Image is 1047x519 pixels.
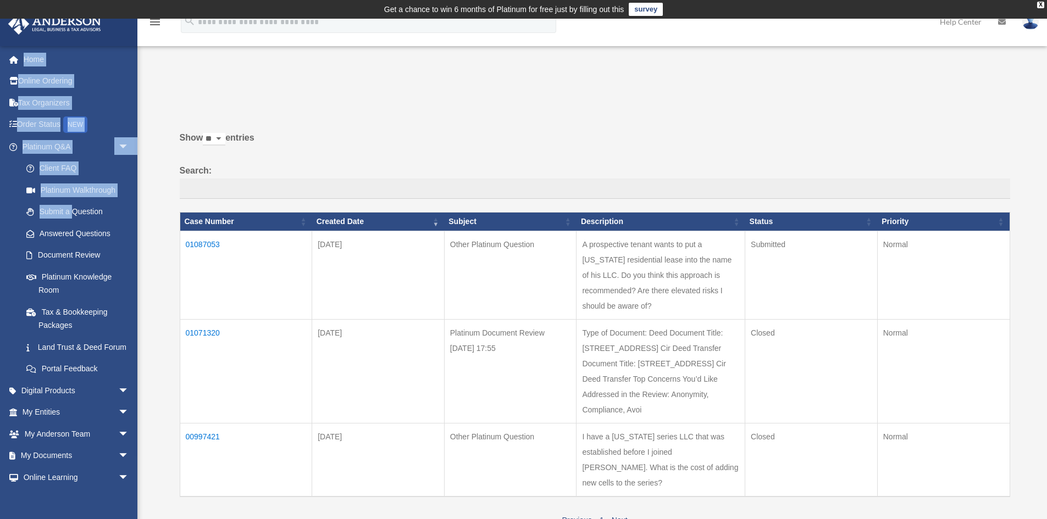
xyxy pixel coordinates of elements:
[877,423,1010,496] td: Normal
[877,213,1010,231] th: Priority: activate to sort column ascending
[15,244,140,266] a: Document Review
[5,13,104,35] img: Anderson Advisors Platinum Portal
[15,358,140,380] a: Portal Feedback
[745,213,878,231] th: Status: activate to sort column ascending
[1037,2,1044,8] div: close
[312,231,445,319] td: [DATE]
[180,163,1010,199] label: Search:
[745,319,878,423] td: Closed
[1022,14,1039,30] img: User Pic
[312,319,445,423] td: [DATE]
[8,423,146,445] a: My Anderson Teamarrow_drop_down
[444,423,577,496] td: Other Platinum Question
[577,319,745,423] td: Type of Document: Deed Document Title: [STREET_ADDRESS] Cir Deed Transfer Document Title: [STREET...
[184,15,196,27] i: search
[118,401,140,424] span: arrow_drop_down
[15,336,140,358] a: Land Trust & Deed Forum
[745,423,878,496] td: Closed
[577,213,745,231] th: Description: activate to sort column ascending
[8,48,146,70] a: Home
[15,222,135,244] a: Answered Questions
[877,319,1010,423] td: Normal
[180,213,312,231] th: Case Number: activate to sort column ascending
[63,116,87,133] div: NEW
[180,178,1010,199] input: Search:
[8,445,146,467] a: My Documentsarrow_drop_down
[8,92,146,114] a: Tax Organizers
[180,130,1010,157] label: Show entries
[629,3,663,16] a: survey
[384,3,624,16] div: Get a chance to win 6 months of Platinum for free just by filling out this
[444,319,577,423] td: Platinum Document Review [DATE] 17:55
[577,231,745,319] td: A prospective tenant wants to put a [US_STATE] residential lease into the name of his LLC. Do you...
[15,201,140,223] a: Submit a Question
[180,231,312,319] td: 01087053
[8,114,146,136] a: Order StatusNEW
[15,301,140,336] a: Tax & Bookkeeping Packages
[118,445,140,467] span: arrow_drop_down
[15,266,140,301] a: Platinum Knowledge Room
[15,179,140,201] a: Platinum Walkthrough
[148,15,162,29] i: menu
[877,231,1010,319] td: Normal
[444,231,577,319] td: Other Platinum Question
[203,133,225,146] select: Showentries
[577,423,745,496] td: I have a [US_STATE] series LLC that was established before I joined [PERSON_NAME]. What is the co...
[745,231,878,319] td: Submitted
[8,401,146,423] a: My Entitiesarrow_drop_down
[8,70,146,92] a: Online Ordering
[312,423,445,496] td: [DATE]
[118,136,140,158] span: arrow_drop_down
[15,158,140,180] a: Client FAQ
[8,466,146,488] a: Online Learningarrow_drop_down
[180,319,312,423] td: 01071320
[8,136,140,158] a: Platinum Q&Aarrow_drop_down
[312,213,445,231] th: Created Date: activate to sort column ascending
[444,213,577,231] th: Subject: activate to sort column ascending
[8,380,146,401] a: Digital Productsarrow_drop_down
[118,380,140,402] span: arrow_drop_down
[148,19,162,29] a: menu
[118,423,140,445] span: arrow_drop_down
[118,466,140,489] span: arrow_drop_down
[180,423,312,496] td: 00997421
